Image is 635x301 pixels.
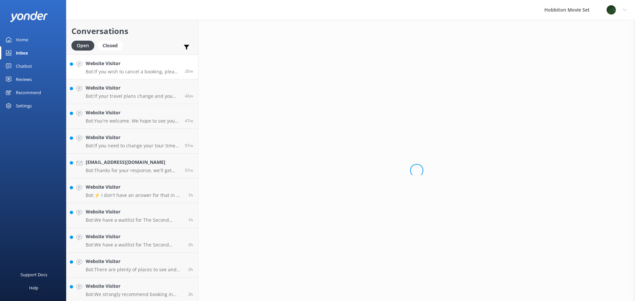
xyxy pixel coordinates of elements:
[188,192,193,198] span: Sep 20 2025 07:09am (UTC +12:00) Pacific/Auckland
[16,99,32,112] div: Settings
[16,46,28,59] div: Inbox
[16,33,28,46] div: Home
[86,93,180,99] p: Bot: If your travel plans change and you need to amend your booking, please contact our team at [...
[188,291,193,297] span: Sep 20 2025 05:28am (UTC +12:00) Pacific/Auckland
[86,183,183,191] h4: Website Visitor
[66,178,198,203] a: Website VisitorBot:⚡ I don't have an answer for that in my knowledge base. Please try and rephras...
[188,217,193,223] span: Sep 20 2025 07:01am (UTC +12:00) Pacific/Auckland
[188,242,193,247] span: Sep 20 2025 06:28am (UTC +12:00) Pacific/Auckland
[86,69,180,75] p: Bot: If you wish to cancel a booking, please contact our reservations team via phone at [PHONE_NU...
[71,42,98,49] a: Open
[86,258,183,265] h4: Website Visitor
[66,79,198,104] a: Website VisitorBot:If your travel plans change and you need to amend your booking, please contact...
[86,267,183,273] p: Bot: There are plenty of places to see and experience in the local areas. For more information, y...
[86,143,180,149] p: Bot: If you need to change your tour time, please contact our team at [EMAIL_ADDRESS][DOMAIN_NAME...
[16,59,32,73] div: Chatbot
[86,282,183,290] h4: Website Visitor
[185,68,193,74] span: Sep 20 2025 08:10am (UTC +12:00) Pacific/Auckland
[66,203,198,228] a: Website VisitorBot:We have a waitlist for The Second Breakfast Tours, Behind The Scenes Tours, Ev...
[86,233,183,240] h4: Website Visitor
[16,73,32,86] div: Reviews
[86,291,183,297] p: Bot: We strongly recommend booking in advance as our tours are known to sell out, especially betw...
[86,84,180,92] h4: Website Visitor
[98,41,123,51] div: Closed
[10,11,48,22] img: yonder-white-logo.png
[71,25,193,37] h2: Conversations
[86,159,180,166] h4: [EMAIL_ADDRESS][DOMAIN_NAME]
[86,109,180,116] h4: Website Visitor
[29,281,38,294] div: Help
[188,267,193,272] span: Sep 20 2025 06:16am (UTC +12:00) Pacific/Auckland
[21,268,47,281] div: Support Docs
[86,242,183,248] p: Bot: We have a waitlist for The Second Breakfast Tours, Behind The Scenes Tours, Evening Banquet ...
[16,86,41,99] div: Recommend
[86,208,183,215] h4: Website Visitor
[86,60,180,67] h4: Website Visitor
[86,217,183,223] p: Bot: We have a waitlist for The Second Breakfast Tours, Behind The Scenes Tours, Evening Banquet ...
[86,168,180,173] p: Bot: Thanks for your response, we'll get back to you as soon as we can during opening hours.
[606,5,616,15] img: 34-1625720359.png
[185,118,193,124] span: Sep 20 2025 07:43am (UTC +12:00) Pacific/Auckland
[66,129,198,154] a: Website VisitorBot:If you need to change your tour time, please contact our team at [EMAIL_ADDRES...
[86,192,183,198] p: Bot: ⚡ I don't have an answer for that in my knowledge base. Please try and rephrase your questio...
[66,55,198,79] a: Website VisitorBot:If you wish to cancel a booking, please contact our reservations team via phon...
[185,93,193,99] span: Sep 20 2025 07:47am (UTC +12:00) Pacific/Auckland
[86,118,180,124] p: Bot: You're welcome. We hope to see you for an adventure soon!
[66,154,198,178] a: [EMAIL_ADDRESS][DOMAIN_NAME]Bot:Thanks for your response, we'll get back to you as soon as we can...
[66,104,198,129] a: Website VisitorBot:You're welcome. We hope to see you for an adventure soon!47m
[185,168,193,173] span: Sep 20 2025 07:33am (UTC +12:00) Pacific/Auckland
[86,134,180,141] h4: Website Visitor
[98,42,126,49] a: Closed
[66,253,198,278] a: Website VisitorBot:There are plenty of places to see and experience in the local areas. For more ...
[185,143,193,148] span: Sep 20 2025 07:34am (UTC +12:00) Pacific/Auckland
[66,228,198,253] a: Website VisitorBot:We have a waitlist for The Second Breakfast Tours, Behind The Scenes Tours, Ev...
[71,41,94,51] div: Open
